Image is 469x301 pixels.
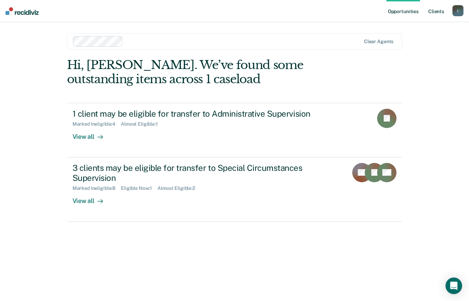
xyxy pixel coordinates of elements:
[73,121,121,127] div: Marked Ineligible : 4
[73,191,111,205] div: View all
[73,185,121,191] div: Marked Ineligible : 8
[67,58,335,86] div: Hi, [PERSON_NAME]. We’ve found some outstanding items across 1 caseload
[121,185,157,191] div: Eligible Now : 1
[452,5,463,16] button: l
[6,7,39,15] img: Recidiviz
[67,103,402,157] a: 1 client may be eligible for transfer to Administrative SupervisionMarked Ineligible:4Almost Elig...
[73,127,111,140] div: View all
[157,185,201,191] div: Almost Eligible : 2
[121,121,163,127] div: Almost Eligible : 1
[446,278,462,294] div: Open Intercom Messenger
[364,39,393,45] div: Clear agents
[73,109,315,119] div: 1 client may be eligible for transfer to Administrative Supervision
[67,157,402,222] a: 3 clients may be eligible for transfer to Special Circumstances SupervisionMarked Ineligible:8Eli...
[73,163,315,183] div: 3 clients may be eligible for transfer to Special Circumstances Supervision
